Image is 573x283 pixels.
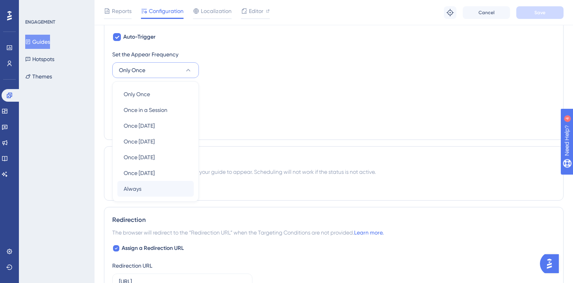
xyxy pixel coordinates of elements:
[201,6,232,16] span: Localization
[19,2,49,11] span: Need Help?
[117,149,194,165] button: Once [DATE]
[249,6,263,16] span: Editor
[463,6,510,19] button: Cancel
[122,244,184,253] span: Assign a Redirection URL
[112,62,199,78] button: Only Once
[124,137,155,146] span: Once [DATE]
[55,4,57,10] div: 4
[123,32,156,42] span: Auto-Trigger
[117,86,194,102] button: Only Once
[25,35,50,49] button: Guides
[112,155,555,164] div: Scheduling
[112,167,555,177] div: You can schedule a time period for your guide to appear. Scheduling will not work if the status i...
[124,121,155,130] span: Once [DATE]
[117,181,194,197] button: Always
[478,9,495,16] span: Cancel
[534,9,545,16] span: Save
[117,118,194,134] button: Once [DATE]
[124,184,141,194] span: Always
[117,102,194,118] button: Once in a Session
[112,228,384,237] span: The browser will redirect to the “Redirection URL” when the Targeting Conditions are not provided.
[25,52,54,66] button: Hotspots
[25,19,55,25] div: ENGAGEMENT
[124,153,155,162] span: Once [DATE]
[124,168,155,178] span: Once [DATE]
[117,134,194,149] button: Once [DATE]
[112,6,132,16] span: Reports
[112,215,555,225] div: Redirection
[516,6,564,19] button: Save
[112,50,555,59] div: Set the Appear Frequency
[124,89,150,99] span: Only Once
[540,252,564,276] iframe: UserGuiding AI Assistant Launcher
[354,229,384,236] a: Learn more.
[149,6,184,16] span: Configuration
[119,65,145,75] span: Only Once
[25,69,52,84] button: Themes
[124,105,167,115] span: Once in a Session
[117,165,194,181] button: Once [DATE]
[112,261,152,270] div: Redirection URL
